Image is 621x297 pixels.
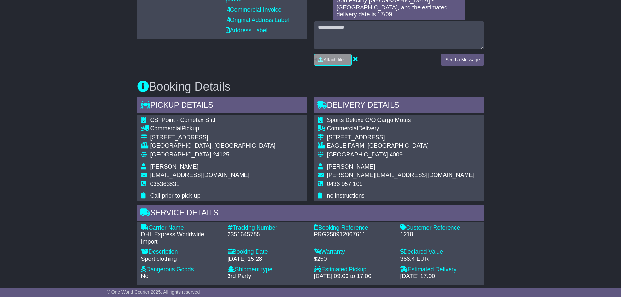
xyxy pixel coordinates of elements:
div: [DATE] 17:00 [400,273,480,280]
span: © One World Courier 2025. All rights reserved. [107,290,201,295]
div: Delivery [327,125,475,132]
div: Service Details [137,205,484,222]
div: Delivery Details [314,97,484,115]
div: [STREET_ADDRESS] [327,134,475,141]
span: [PERSON_NAME] [327,163,375,170]
span: no instructions [327,192,365,199]
span: Call prior to pick up [150,192,200,199]
span: [GEOGRAPHIC_DATA] [327,151,388,158]
div: [DATE] 15:28 [228,256,307,263]
div: Dangerous Goods [141,266,221,273]
div: DHL Express Worldwide Import [141,231,221,245]
h3: Booking Details [137,80,484,93]
span: 24125 [213,151,229,158]
span: CSI Point - Cometax S.r.l [150,117,215,123]
a: Commercial Invoice [226,7,282,13]
span: 4009 [390,151,403,158]
div: [GEOGRAPHIC_DATA], [GEOGRAPHIC_DATA] [150,142,276,150]
div: 356.4 EUR [400,256,480,263]
div: Estimated Pickup [314,266,394,273]
span: Commercial [327,125,358,132]
a: Original Address Label [226,17,289,23]
div: Estimated Delivery [400,266,480,273]
div: Booking Date [228,248,307,256]
button: Send a Message [441,54,484,66]
div: Booking Reference [314,224,394,231]
div: 2351645785 [228,231,307,238]
span: [PERSON_NAME] [150,163,199,170]
div: [STREET_ADDRESS] [150,134,276,141]
div: Description [141,248,221,256]
span: 0436 957 109 [327,181,363,187]
span: [EMAIL_ADDRESS][DOMAIN_NAME] [150,172,250,178]
div: 1218 [400,231,480,238]
span: Sports Deluxe C/O Cargo Motus [327,117,411,123]
div: Tracking Number [228,224,307,231]
div: Declared Value [400,248,480,256]
span: [GEOGRAPHIC_DATA] [150,151,211,158]
div: Pickup Details [137,97,307,115]
div: Customer Reference [400,224,480,231]
div: [DATE] 09:00 to 17:00 [314,273,394,280]
span: 035363831 [150,181,180,187]
div: Shipment type [228,266,307,273]
div: PRG250912067611 [314,231,394,238]
span: 3rd Party [228,273,251,279]
div: Pickup [150,125,276,132]
span: [PERSON_NAME][EMAIL_ADDRESS][DOMAIN_NAME] [327,172,475,178]
div: Warranty [314,248,394,256]
div: $250 [314,256,394,263]
div: EAGLE FARM, [GEOGRAPHIC_DATA] [327,142,475,150]
div: Carrier Name [141,224,221,231]
span: No [141,273,149,279]
a: Address Label [226,27,268,34]
span: Commercial [150,125,182,132]
div: Sport clothing [141,256,221,263]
